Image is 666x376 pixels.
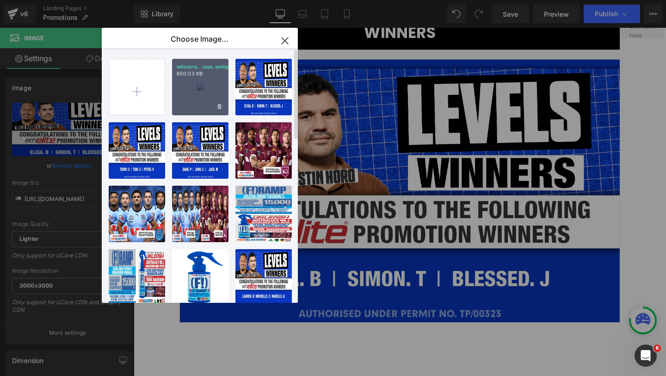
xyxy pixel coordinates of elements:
iframe: Intercom live chat [635,345,657,367]
p: winners...rsss.webp [177,63,224,70]
span: 6 [654,345,661,352]
p: 650.03 KB [177,70,224,77]
p: Choose Image... [171,34,228,44]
